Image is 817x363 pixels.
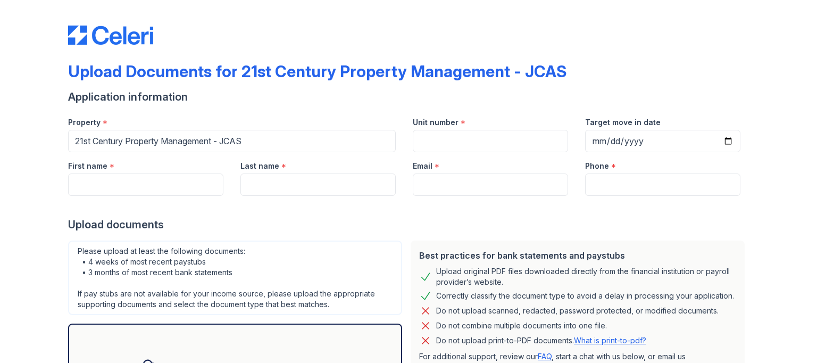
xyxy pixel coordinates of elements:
label: Target move in date [585,117,661,128]
img: CE_Logo_Blue-a8612792a0a2168367f1c8372b55b34899dd931a85d93a1a3d3e32e68fde9ad4.png [68,26,153,45]
a: FAQ [538,352,552,361]
div: Application information [68,89,749,104]
label: Email [413,161,432,171]
label: Last name [240,161,279,171]
div: Upload documents [68,217,749,232]
label: Property [68,117,101,128]
a: What is print-to-pdf? [574,336,646,345]
label: Unit number [413,117,458,128]
div: Correctly classify the document type to avoid a delay in processing your application. [436,290,734,302]
div: Upload Documents for 21st Century Property Management - JCAS [68,62,566,81]
div: Do not combine multiple documents into one file. [436,319,607,332]
div: Best practices for bank statements and paystubs [419,249,736,262]
div: Please upload at least the following documents: • 4 weeks of most recent paystubs • 3 months of m... [68,241,402,315]
div: Do not upload scanned, redacted, password protected, or modified documents. [436,304,719,317]
p: Do not upload print-to-PDF documents. [436,335,646,346]
label: Phone [585,161,609,171]
div: Upload original PDF files downloaded directly from the financial institution or payroll provider’... [436,266,736,287]
label: First name [68,161,107,171]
